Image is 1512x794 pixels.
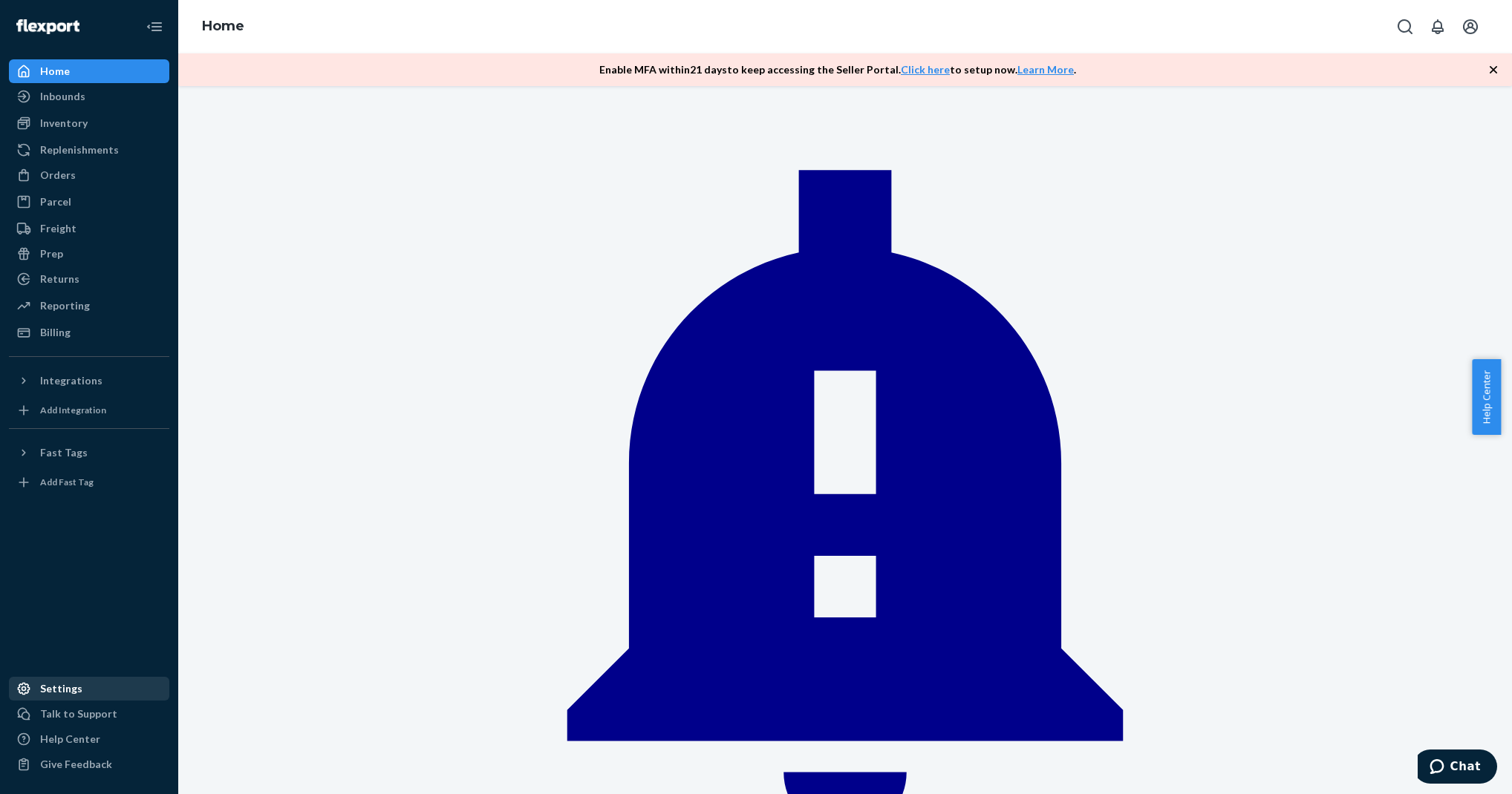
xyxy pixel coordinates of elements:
a: Returns [9,267,169,291]
div: Home [40,64,70,79]
a: Click here [901,63,950,76]
div: Talk to Support [40,706,117,721]
iframe: Opens a widget where you can chat to one of our agents [1418,749,1497,787]
button: Integrations [9,369,169,393]
div: Billing [40,325,71,340]
button: Open account menu [1456,12,1485,42]
a: Add Integration [9,398,169,422]
div: Settings [40,681,82,696]
div: Returns [40,272,79,286]
a: Add Fast Tag [9,470,169,494]
a: Settings [9,677,169,701]
div: Fast Tags [40,445,88,460]
button: Open notifications [1423,12,1453,42]
div: Add Fast Tag [40,476,94,488]
a: Home [9,59,169,83]
button: Talk to Support [9,702,169,726]
div: Help Center [40,732,100,747]
a: Learn More [1017,63,1074,76]
a: Inventory [9,111,169,135]
div: Give Feedback [40,757,112,772]
div: Inbounds [40,89,85,104]
div: Replenishments [40,142,119,157]
a: Help Center [9,727,169,751]
a: Prep [9,242,169,266]
div: Integrations [40,373,102,388]
button: Close Navigation [140,12,169,42]
a: Inbounds [9,85,169,108]
div: Parcel [40,194,71,209]
a: Replenishments [9,138,169,162]
button: Fast Tags [9,441,169,465]
div: Reporting [40,298,90,313]
div: Freight [40,221,76,236]
button: Open Search Box [1390,12,1420,42]
a: Home [202,18,244,34]
ol: breadcrumbs [190,5,256,48]
a: Orders [9,163,169,187]
button: Give Feedback [9,752,169,776]
a: Reporting [9,294,169,318]
a: Billing [9,321,169,344]
div: Orders [40,168,76,183]
button: Help Center [1472,359,1501,435]
div: Add Integration [40,404,106,416]
a: Freight [9,217,169,240]
img: Flexport logo [16,19,79,34]
p: Enable MFA within 21 days to keep accessing the Seller Portal. to setup now. . [599,62,1076,77]
div: Inventory [40,116,88,131]
div: Prep [40,246,63,261]
a: Parcel [9,190,169,214]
